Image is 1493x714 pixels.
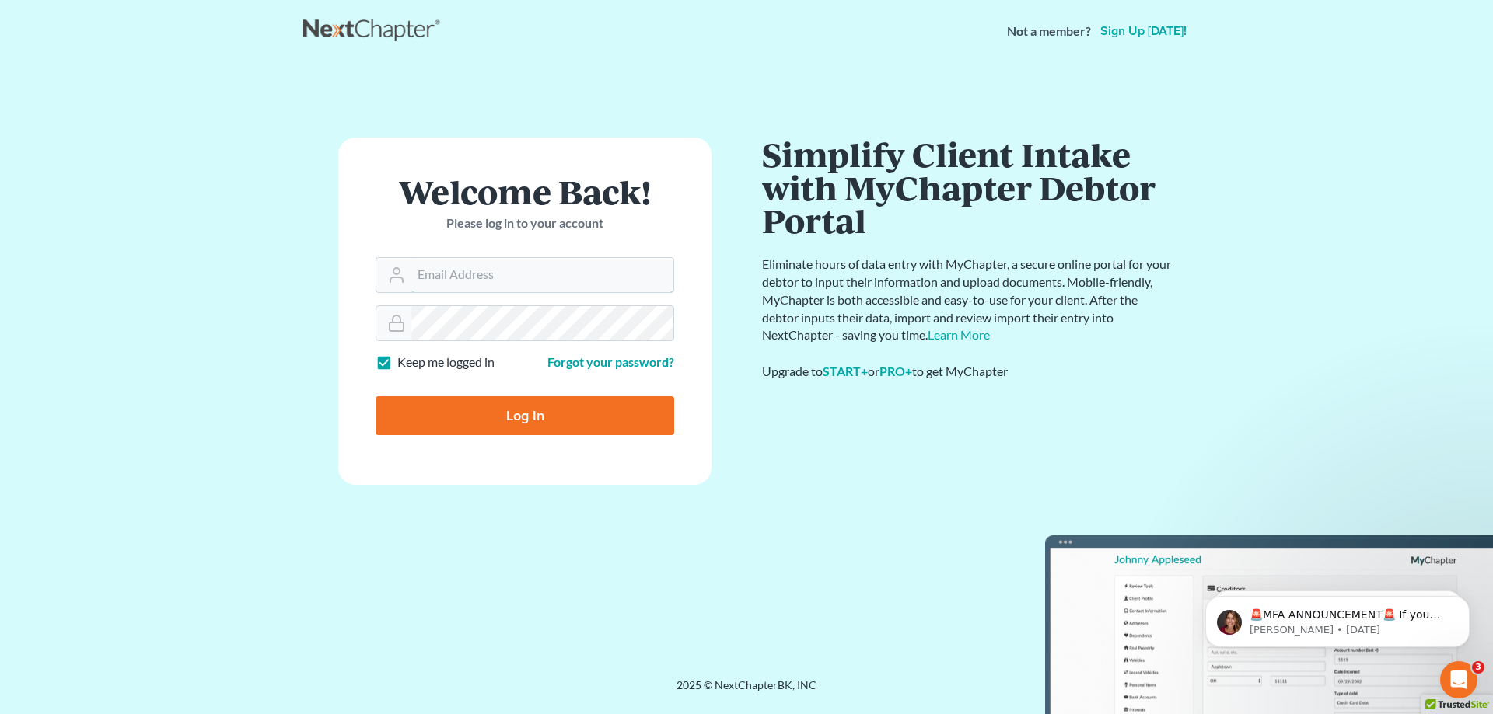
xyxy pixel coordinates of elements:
[376,175,674,208] h1: Welcome Back!
[397,354,495,371] label: Keep me logged in
[547,354,674,369] a: Forgot your password?
[1097,25,1190,37] a: Sign up [DATE]!
[303,677,1190,705] div: 2025 © NextChapterBK, INC
[376,214,674,232] p: Please log in to your account
[762,138,1174,237] h1: Simplify Client Intake with MyChapter Debtor Portal
[1182,563,1493,672] iframe: Intercom notifications message
[411,258,673,292] input: Email Address
[879,364,912,378] a: PRO+
[928,327,990,342] a: Learn More
[1440,661,1477,698] iframe: Intercom live chat
[376,396,674,435] input: Log In
[762,256,1174,344] p: Eliminate hours of data entry with MyChapter, a secure online portal for your debtor to input the...
[1472,661,1484,674] span: 3
[823,364,868,378] a: START+
[1007,23,1091,40] strong: Not a member?
[762,363,1174,381] div: Upgrade to or to get MyChapter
